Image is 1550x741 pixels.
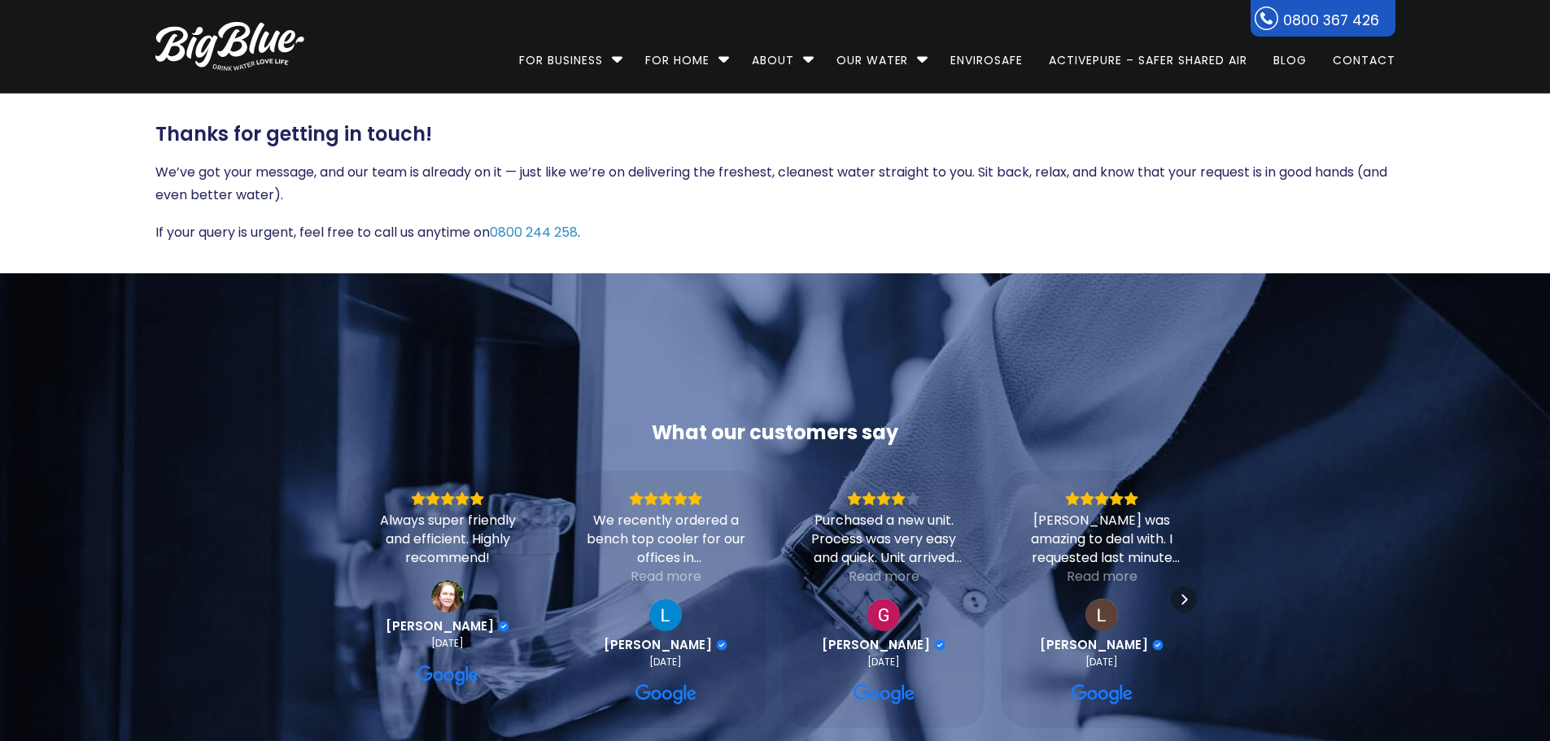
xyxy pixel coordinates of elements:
[803,511,964,567] div: Purchased a new unit. Process was very easy and quick. Unit arrived very quickly. Only problem wa...
[490,223,578,242] a: 0800 244 258
[822,638,930,652] span: [PERSON_NAME]
[649,656,682,669] div: [DATE]
[934,639,945,651] div: Verified Customer
[604,638,727,652] a: Review by Luke Mitchell
[431,580,464,612] a: View on Google
[867,599,900,631] a: View on Google
[1085,599,1118,631] img: Lily Stevenson
[431,637,464,650] div: [DATE]
[155,22,304,71] img: logo
[803,491,964,506] div: Rating: 4.0 out of 5
[822,638,945,652] a: Review by Gillian Le Prou
[585,511,746,567] div: We recently ordered a bench top cooler for our offices in [GEOGRAPHIC_DATA]. The process was so s...
[155,221,1395,244] p: If your query is urgent, feel free to call us anytime on .
[867,656,900,669] div: [DATE]
[347,420,1203,446] div: What our customers say
[1152,639,1164,651] div: Verified Customer
[1085,656,1118,669] div: [DATE]
[635,682,697,708] a: View on Google
[716,639,727,651] div: Verified Customer
[1085,599,1118,631] a: View on Google
[1067,567,1137,586] div: Read more
[854,682,915,708] a: View on Google
[498,621,509,632] div: Verified Customer
[155,161,1395,207] p: We’ve got your message, and our team is already on it — just like we’re on delivering the freshes...
[1040,638,1164,652] a: Review by Lily Stevenson
[649,599,682,631] a: View on Google
[353,586,379,612] div: Previous
[1021,491,1182,506] div: Rating: 5.0 out of 5
[417,663,479,689] a: View on Google
[649,599,682,631] img: Luke Mitchell
[155,123,1395,146] h3: Thanks for getting in touch!
[867,599,900,631] img: Gillian Le Prou
[347,471,1203,728] div: Carousel
[386,619,494,634] span: [PERSON_NAME]
[604,638,712,652] span: [PERSON_NAME]
[367,491,528,506] div: Rating: 5.0 out of 5
[1021,511,1182,567] div: [PERSON_NAME] was amazing to deal with. I requested last minute for a short term hire (2 days) an...
[367,511,528,567] div: Always super friendly and efficient. Highly recommend!
[1072,682,1133,708] a: View on Google
[849,567,919,586] div: Read more
[1040,638,1148,652] span: [PERSON_NAME]
[585,491,746,506] div: Rating: 5.0 out of 5
[1171,586,1197,612] div: Next
[631,567,701,586] div: Read more
[386,619,509,634] a: Review by Tanya Sloane
[431,580,464,612] img: Tanya Sloane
